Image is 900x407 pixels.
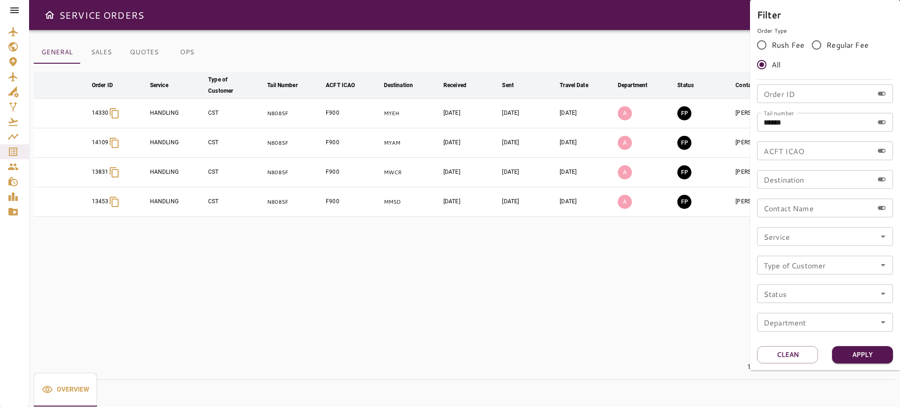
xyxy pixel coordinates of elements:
[877,259,890,272] button: Open
[772,39,804,51] span: Rush Fee
[757,7,893,22] h6: Filter
[832,346,893,363] button: Apply
[757,346,818,363] button: Clean
[877,230,890,243] button: Open
[826,39,869,51] span: Regular Fee
[772,59,780,70] span: All
[877,316,890,329] button: Open
[757,27,893,35] p: Order Type
[757,35,893,74] div: rushFeeOrder
[877,287,890,300] button: Open
[764,109,794,117] label: Tail number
